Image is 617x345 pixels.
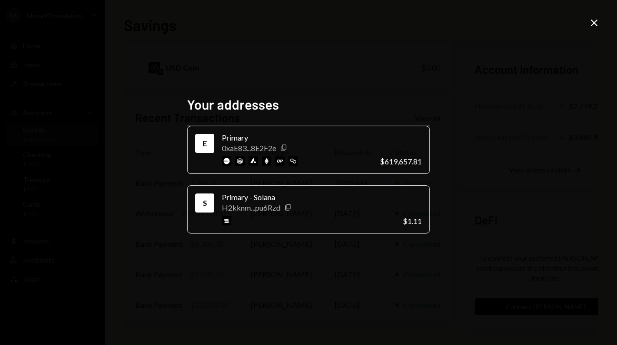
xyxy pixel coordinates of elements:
div: $1.11 [403,216,422,225]
div: Ethereum [197,136,212,151]
div: Primary [222,132,372,143]
div: Primary - Solana [222,192,395,203]
h2: Your addresses [187,95,430,114]
div: 0xaE83...8E2F2e [222,143,276,152]
img: avalanche-mainnet [249,156,258,166]
div: $619,657.81 [380,157,422,166]
img: base-mainnet [222,156,231,166]
img: arbitrum-mainnet [235,156,245,166]
img: optimism-mainnet [275,156,285,166]
div: Solana [197,195,212,211]
div: H2kknm...pu6Rzd [222,203,280,212]
img: solana-mainnet [222,216,231,225]
img: ethereum-mainnet [262,156,271,166]
img: polygon-mainnet [289,156,298,166]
